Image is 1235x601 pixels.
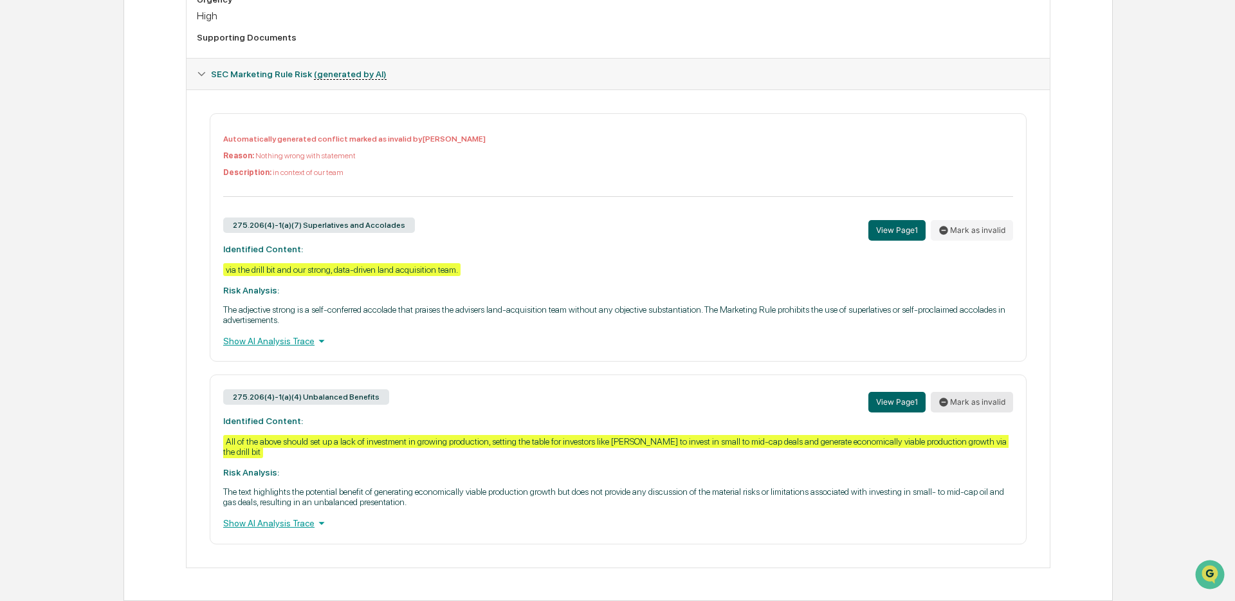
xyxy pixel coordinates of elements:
button: Mark as invalid [931,392,1013,412]
div: via the drill bit and our strong, data-driven land acquisition team. [223,263,461,276]
div: All of the above should set up a lack of investment in growing production, setting the table for ... [223,435,1009,458]
button: Mark as invalid [931,220,1013,241]
span: Pylon [128,218,156,228]
strong: Identified Content: [223,244,303,254]
span: Preclearance [26,162,83,175]
div: Show AI Analysis Trace [223,516,1013,530]
div: High [197,10,1039,22]
div: Show AI Analysis Trace [223,334,1013,348]
p: Automatically generated conflict marked as invalid by [PERSON_NAME] [223,134,1013,143]
div: 🗄️ [93,163,104,174]
u: (generated by AI) [314,69,387,80]
strong: Identified Content: [223,416,303,426]
a: Powered byPylon [91,217,156,228]
span: Data Lookup [26,187,81,199]
button: Start new chat [219,102,234,118]
p: The text highlights the potential benefit of generating economically viable production growth but... [223,486,1013,507]
div: Supporting Documents [197,32,1039,42]
span: Attestations [106,162,160,175]
img: 1746055101610-c473b297-6a78-478c-a979-82029cc54cd1 [13,98,36,122]
span: SEC Marketing Rule Risk [211,69,387,79]
div: 🖐️ [13,163,23,174]
button: View Page1 [868,220,926,241]
b: Description: [223,168,271,177]
div: 275.206(4)-1(a)(7) Superlatives and Accolades [223,217,415,233]
a: 🖐️Preclearance [8,157,88,180]
strong: Risk Analysis: [223,285,279,295]
p: in context of our team [223,168,1013,177]
button: View Page1 [868,392,926,412]
p: The adjective strong is a self-conferred accolade that praises the advisers land-acquisition team... [223,304,1013,325]
p: How can we help? [13,27,234,48]
div: We're available if you need us! [44,111,163,122]
b: Reason: [223,151,254,160]
iframe: Open customer support [1194,559,1229,593]
a: 🗄️Attestations [88,157,165,180]
div: SEC Marketing Rule Risk (generated by AI) [187,59,1050,89]
div: 275.206(4)-1(a)(4) Unbalanced Benefits [223,389,389,405]
div: 🔎 [13,188,23,198]
a: 🔎Data Lookup [8,181,86,205]
strong: Risk Analysis: [223,467,279,477]
p: Nothing wrong with statement [223,151,1013,160]
div: Start new chat [44,98,211,111]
